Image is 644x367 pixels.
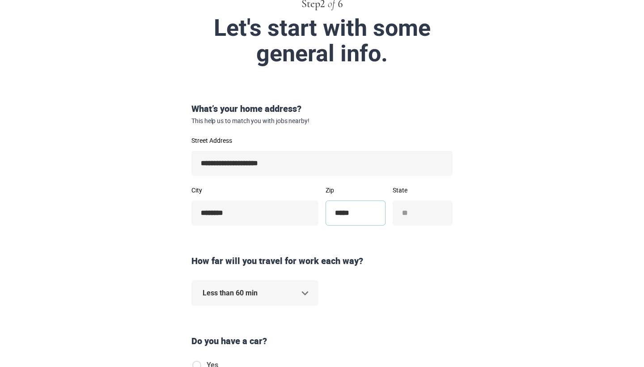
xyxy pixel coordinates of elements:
div: Let's start with some general info. [111,15,533,66]
label: Street Address [191,137,453,144]
label: Zip [326,187,386,193]
span: This help us to match you with jobs nearby! [191,117,453,125]
label: City [191,187,318,193]
label: State [393,187,453,193]
div: What’s your home address? [188,102,456,125]
div: Do you have a car? [188,335,456,348]
div: Less than 60 min [191,280,318,306]
div: How far will you travel for work each way? [188,255,456,268]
